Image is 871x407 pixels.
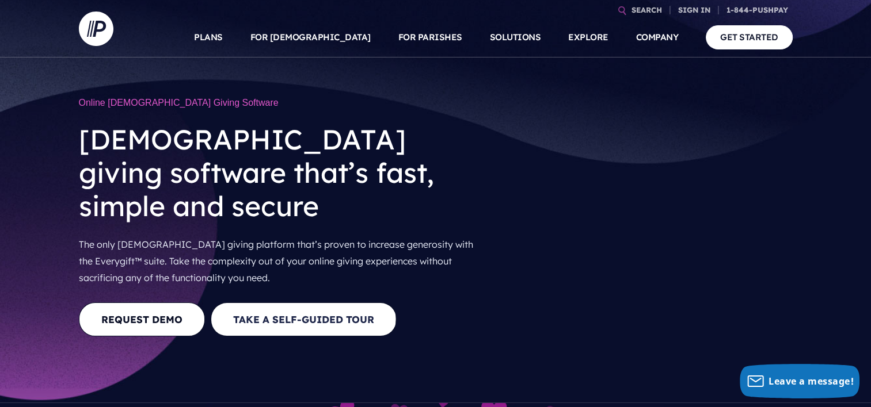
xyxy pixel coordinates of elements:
a: PLANS [194,17,223,57]
a: FOR [DEMOGRAPHIC_DATA] [250,17,371,57]
h1: Online [DEMOGRAPHIC_DATA] Giving Software [79,92,488,114]
button: Leave a message! [740,364,859,398]
a: GET STARTED [706,25,793,49]
a: EXPLORE [568,17,608,57]
a: COMPANY [636,17,679,57]
a: FOR PARISHES [398,17,462,57]
a: SOLUTIONS [490,17,541,57]
a: REQUEST DEMO [79,302,205,336]
h2: [DEMOGRAPHIC_DATA] giving software that’s fast, simple and secure [79,114,488,232]
button: Take a Self-guided Tour [211,302,397,336]
p: The only [DEMOGRAPHIC_DATA] giving platform that’s proven to increase generosity with the Everygi... [79,232,488,290]
span: Leave a message! [769,375,854,387]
